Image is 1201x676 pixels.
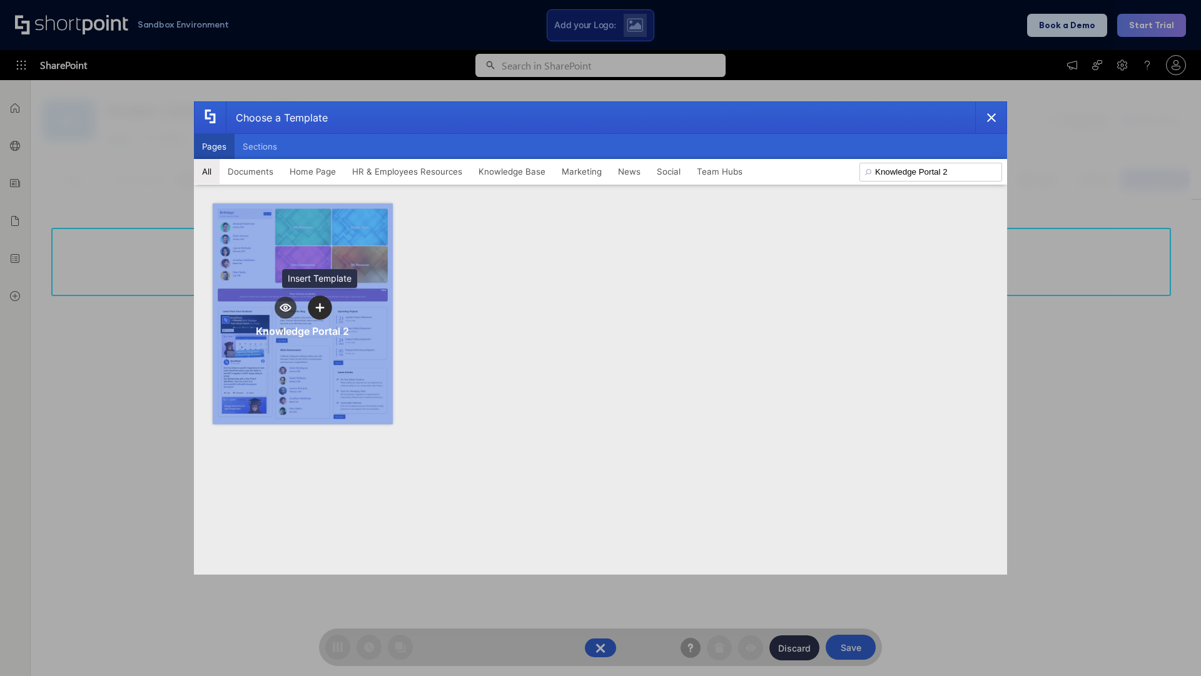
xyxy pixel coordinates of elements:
button: Knowledge Base [470,159,554,184]
div: Knowledge Portal 2 [256,325,349,337]
div: template selector [194,101,1007,575]
button: HR & Employees Resources [344,159,470,184]
button: Social [649,159,689,184]
button: Sections [235,134,285,159]
button: Pages [194,134,235,159]
button: Documents [220,159,281,184]
div: Choose a Template [226,102,328,133]
button: Marketing [554,159,610,184]
button: All [194,159,220,184]
button: News [610,159,649,184]
iframe: Chat Widget [1138,616,1201,676]
button: Team Hubs [689,159,751,184]
input: Search [859,163,1002,182]
button: Home Page [281,159,344,184]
